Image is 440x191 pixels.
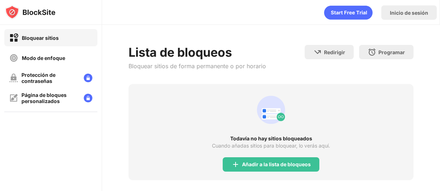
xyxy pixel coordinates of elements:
[84,74,92,82] img: lock-menu.svg
[324,5,373,20] div: animation
[378,49,405,55] div: Programar
[21,92,78,104] div: Página de bloques personalizados
[129,136,414,141] div: Todavía no hay sitios bloqueados
[129,62,266,70] div: Bloquear sitios de forma permanente o por horario
[9,53,18,62] img: focus-off.svg
[5,5,55,19] img: logo-blocksite.svg
[21,72,78,84] div: Protección de contraseñas
[324,49,345,55] div: Redirigir
[254,93,288,127] div: animation
[390,10,428,16] div: Inicio de sesión
[22,55,65,61] div: Modo de enfoque
[212,143,330,149] div: Cuando añadas sitios para bloquear, lo verás aquí.
[9,74,18,82] img: password-protection-off.svg
[84,94,92,102] img: lock-menu.svg
[242,162,311,167] div: Añadir a la lista de bloqueos
[9,33,18,42] img: block-on.svg
[9,94,18,102] img: customize-block-page-off.svg
[129,45,266,60] div: Lista de bloqueos
[22,35,59,41] div: Bloquear sitios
